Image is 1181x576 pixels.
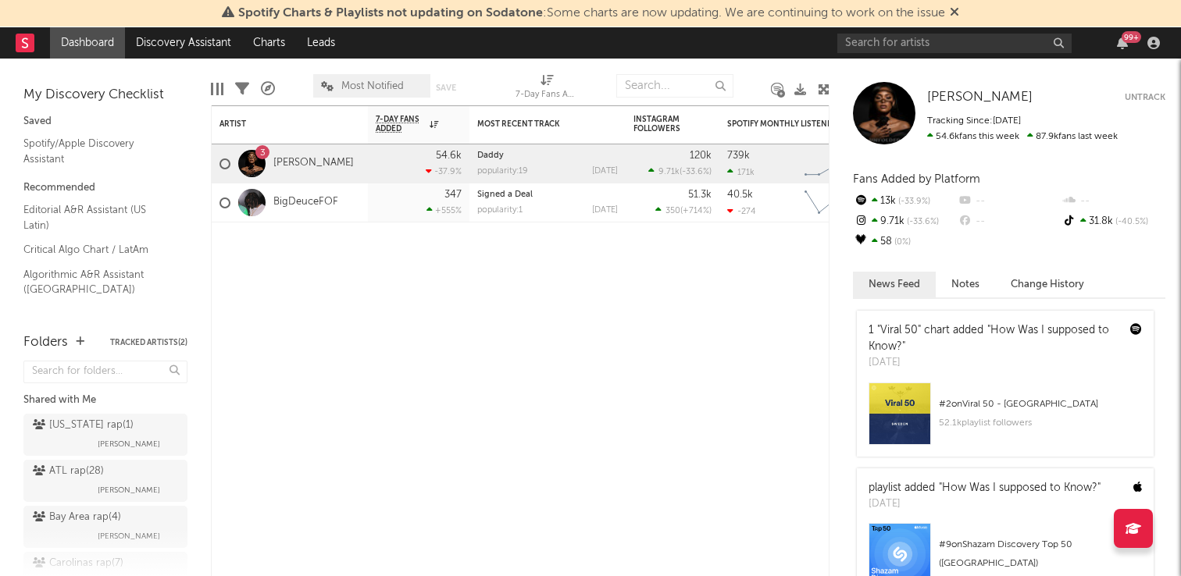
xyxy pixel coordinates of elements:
div: ( ) [648,166,712,176]
a: Bay Area rap(4)[PERSON_NAME] [23,506,187,548]
a: Editorial A&R Assistant (US Latin) [23,201,172,233]
div: [DATE] [592,206,618,215]
a: #2onViral 50 - [GEOGRAPHIC_DATA]52.1kplaylist followers [857,382,1154,457]
div: Most Recent Track [477,119,594,129]
button: Notes [936,272,995,297]
a: ATL rap(28)[PERSON_NAME] [23,460,187,502]
button: 99+ [1117,37,1128,49]
div: 7-Day Fans Added (7-Day Fans Added) [516,86,578,105]
input: Search for folders... [23,361,187,383]
a: Dashboard [50,27,125,59]
div: 7-Day Fans Added (7-Day Fans Added) [516,66,578,112]
div: Filters [235,66,249,112]
div: Edit Columns [211,66,223,112]
div: popularity: 19 [477,167,528,176]
span: 350 [665,207,680,215]
a: [US_STATE] rap(1)[PERSON_NAME] [23,414,187,456]
a: [PERSON_NAME] [927,90,1033,105]
span: 7-Day Fans Added [376,115,426,133]
div: Spotify Monthly Listeners [727,119,844,129]
a: Signed a Deal [477,190,533,199]
a: BigDeuceFOF [273,196,338,209]
a: [PERSON_NAME] [273,157,354,170]
span: 0 % [892,238,911,247]
div: 99 + [1122,31,1141,43]
div: 739k [727,151,750,161]
button: News Feed [853,272,936,297]
span: 9.71k [658,168,680,176]
div: +555 % [426,205,462,215]
div: 171k [727,167,755,177]
div: 40.5k [727,190,753,200]
span: -40.5 % [1113,218,1148,226]
span: [PERSON_NAME] [98,435,160,453]
div: Artist [219,119,337,129]
a: "How Was I supposed to Know?" [869,325,1109,352]
div: Saved [23,112,187,131]
div: # 9 on Shazam Discovery Top 50 ([GEOGRAPHIC_DATA]) [939,535,1142,573]
span: [PERSON_NAME] [927,91,1033,104]
div: playlist added [869,480,1101,496]
a: Leads [296,27,346,59]
div: 31.8k [1061,212,1165,232]
span: Tracking Since: [DATE] [927,116,1021,126]
input: Search... [616,74,733,98]
button: Tracked Artists(2) [110,339,187,347]
div: Bay Area rap ( 4 ) [33,508,121,527]
a: Algorithmic A&R Assistant ([GEOGRAPHIC_DATA]) [23,266,172,298]
div: [DATE] [869,355,1119,371]
div: Recommended [23,179,187,197]
a: Daddy [477,151,504,160]
div: 1 "Viral 50" chart added [869,322,1119,355]
div: 58 [853,232,957,252]
svg: Chart title [797,144,868,183]
svg: Chart title [797,183,868,222]
div: Daddy [477,151,618,160]
div: # 2 on Viral 50 - [GEOGRAPHIC_DATA] [939,395,1142,414]
div: ( ) [655,205,712,215]
button: Save [436,84,456,92]
div: A&R Pipeline [261,66,275,112]
span: -33.6 % [904,218,939,226]
div: 347 [444,190,462,200]
div: 51.3k [688,190,712,200]
button: Untrack [1125,90,1165,105]
div: [DATE] [869,496,1101,512]
div: 120k [690,151,712,161]
a: "How Was I supposed to Know?" [939,482,1101,493]
div: Instagram Followers [633,115,688,133]
div: 13k [853,191,957,212]
div: My Discovery Checklist [23,86,187,105]
div: -274 [727,206,756,216]
span: : Some charts are now updating. We are continuing to work on the issue [238,7,945,20]
a: Critical Algo Chart / LatAm [23,241,172,258]
div: 52.1k playlist followers [939,414,1142,432]
div: 9.71k [853,212,957,232]
span: -33.9 % [896,197,930,206]
div: Shared with Me [23,391,187,410]
span: [PERSON_NAME] [98,527,160,546]
div: Folders [23,333,68,352]
button: Change History [995,272,1100,297]
a: Charts [242,27,296,59]
div: ATL rap ( 28 ) [33,462,104,481]
div: Signed a Deal [477,190,618,199]
span: Spotify Charts & Playlists not updating on Sodatone [238,7,543,20]
span: Most Notified [341,81,404,91]
span: [PERSON_NAME] [98,481,160,500]
div: 54.6k [436,151,462,161]
a: Spotify/Apple Discovery Assistant [23,135,172,167]
span: 54.6k fans this week [927,132,1019,141]
div: [US_STATE] rap ( 1 ) [33,416,134,435]
span: +714 % [683,207,709,215]
input: Search for artists [837,34,1072,53]
div: popularity: 1 [477,206,523,215]
div: -37.9 % [426,166,462,176]
div: Carolinas rap ( 7 ) [33,554,123,573]
div: -- [957,212,1061,232]
span: -33.6 % [682,168,709,176]
span: Fans Added by Platform [853,173,980,185]
div: -- [1061,191,1165,212]
div: [DATE] [592,167,618,176]
span: Dismiss [950,7,959,20]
